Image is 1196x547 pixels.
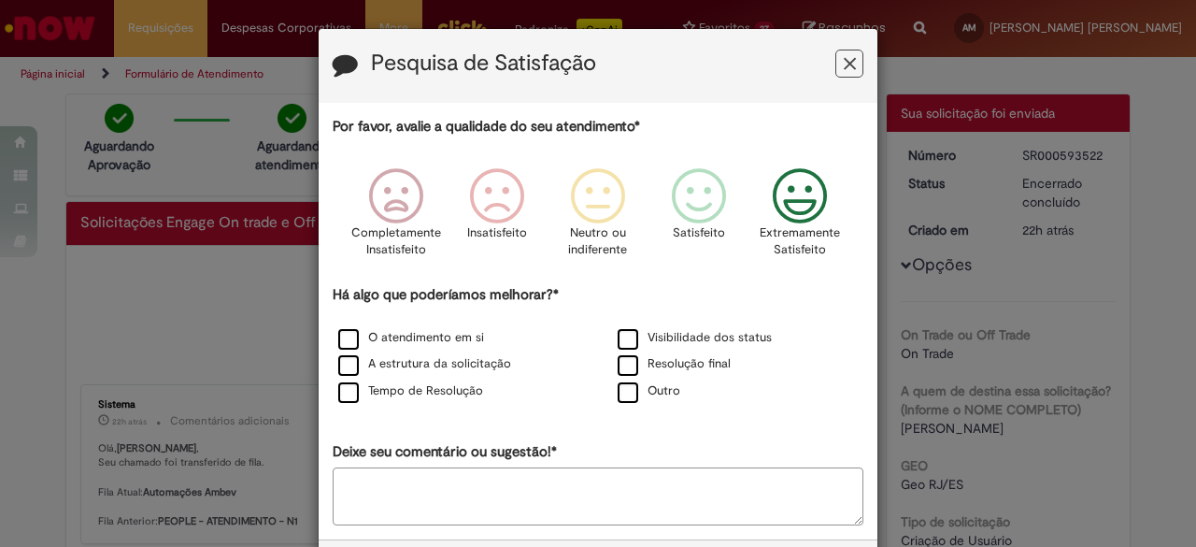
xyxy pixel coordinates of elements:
label: Deixe seu comentário ou sugestão!* [333,442,557,462]
div: Completamente Insatisfeito [348,154,443,282]
div: Insatisfeito [449,154,545,282]
p: Neutro ou indiferente [564,224,632,259]
label: Visibilidade dos status [618,329,772,347]
label: Tempo de Resolução [338,382,483,400]
label: O atendimento em si [338,329,484,347]
label: Resolução final [618,355,731,373]
p: Satisfeito [673,224,725,242]
p: Completamente Insatisfeito [351,224,441,259]
div: Satisfeito [651,154,747,282]
label: A estrutura da solicitação [338,355,511,373]
div: Neutro ou indiferente [550,154,646,282]
label: Outro [618,382,680,400]
div: Extremamente Satisfeito [752,154,847,282]
label: Pesquisa de Satisfação [371,51,596,76]
div: Há algo que poderíamos melhorar?* [333,285,863,406]
p: Extremamente Satisfeito [760,224,840,259]
p: Insatisfeito [467,224,527,242]
label: Por favor, avalie a qualidade do seu atendimento* [333,117,640,137]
